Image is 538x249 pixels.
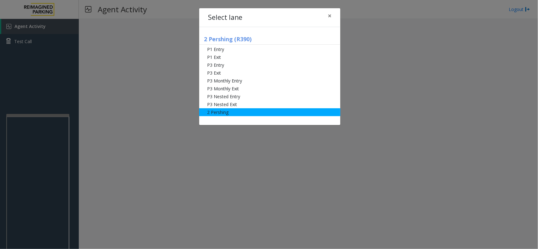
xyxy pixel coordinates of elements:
[328,11,332,20] span: ×
[199,100,340,108] li: P3 Nested Exit
[199,77,340,85] li: P3 Monthly Entry
[208,13,242,23] h4: Select lane
[199,45,340,53] li: P1 Entry
[199,61,340,69] li: P3 Entry
[199,93,340,100] li: P3 Nested Entry
[199,36,340,45] h5: 2 Pershing (R390)
[199,108,340,116] li: 2 Pershing
[199,69,340,77] li: P3 Exit
[199,85,340,93] li: P3 Monthly Exit
[199,53,340,61] li: P1 Exit
[323,8,336,24] button: Close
